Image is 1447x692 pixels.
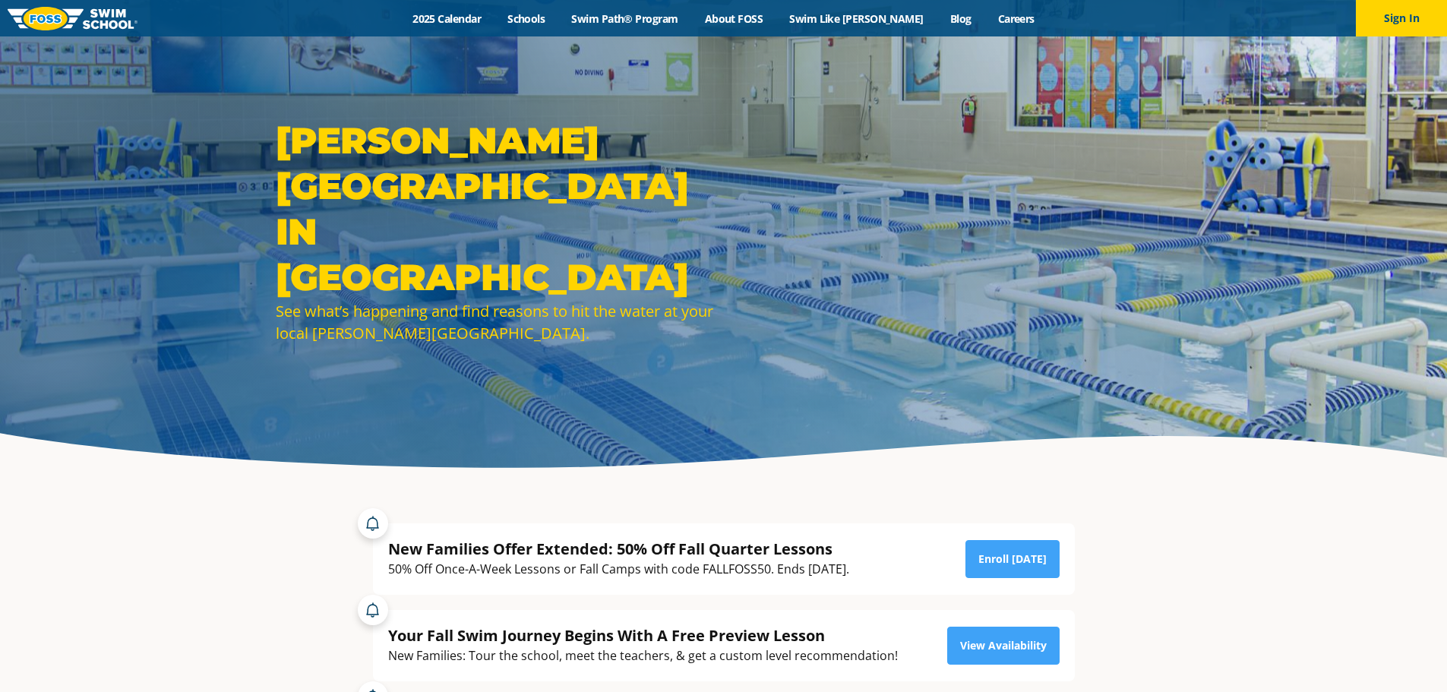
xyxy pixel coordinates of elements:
a: 2025 Calendar [400,11,494,26]
div: New Families: Tour the school, meet the teachers, & get a custom level recommendation! [388,646,898,666]
a: Enroll [DATE] [965,540,1060,578]
a: Blog [937,11,984,26]
a: Schools [494,11,558,26]
div: Your Fall Swim Journey Begins With A Free Preview Lesson [388,625,898,646]
a: Swim Path® Program [558,11,691,26]
a: About FOSS [691,11,776,26]
a: Swim Like [PERSON_NAME] [776,11,937,26]
div: 50% Off Once-A-Week Lessons or Fall Camps with code FALLFOSS50. Ends [DATE]. [388,559,849,580]
a: View Availability [947,627,1060,665]
div: New Families Offer Extended: 50% Off Fall Quarter Lessons [388,539,849,559]
img: FOSS Swim School Logo [8,7,137,30]
div: See what’s happening and find reasons to hit the water at your local [PERSON_NAME][GEOGRAPHIC_DATA]. [276,300,716,344]
a: Careers [984,11,1047,26]
h1: [PERSON_NAME][GEOGRAPHIC_DATA] in [GEOGRAPHIC_DATA] [276,118,716,300]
